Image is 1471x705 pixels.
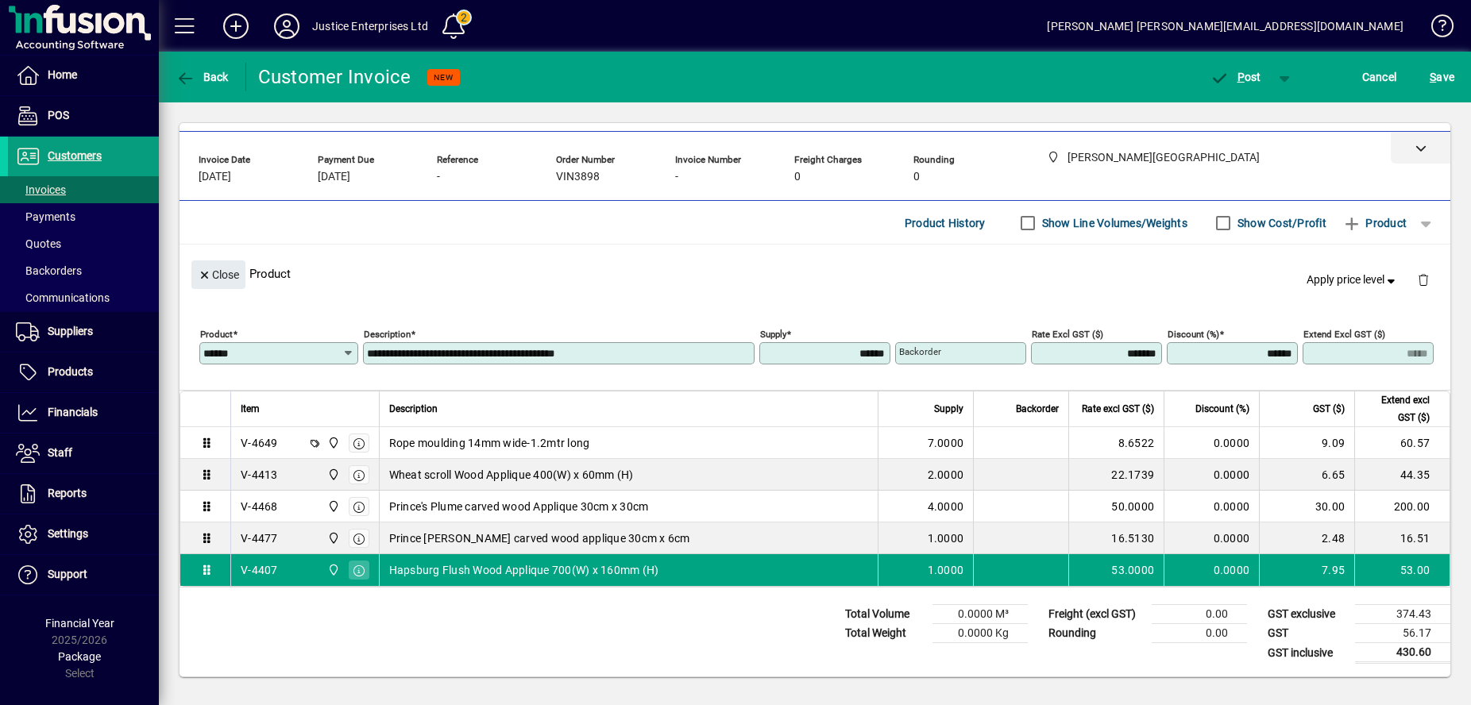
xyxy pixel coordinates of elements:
a: Staff [8,433,159,473]
div: V-4413 [241,467,278,483]
span: 2.0000 [928,467,964,483]
td: 2.48 [1259,522,1354,554]
span: S [1430,71,1436,83]
span: Products [48,365,93,378]
div: Product [180,245,1450,302]
span: Customers [48,149,102,162]
span: [DATE] [199,171,231,183]
td: 6.65 [1259,459,1354,491]
span: [DATE] [318,171,350,183]
span: Backorders [16,264,82,277]
div: 22.1739 [1079,467,1154,483]
span: P [1237,71,1245,83]
span: Financial Year [45,617,114,630]
span: henderson warehouse [323,434,342,452]
td: 0.0000 [1164,459,1259,491]
span: 0 [913,171,920,183]
span: Communications [16,291,110,304]
td: Freight (excl GST) [1041,605,1152,624]
mat-label: Extend excl GST ($) [1303,329,1385,340]
a: Payments [8,203,159,230]
span: Rate excl GST ($) [1082,400,1154,418]
a: Suppliers [8,312,159,352]
a: Financials [8,393,159,433]
mat-label: Description [364,329,411,340]
div: 16.5130 [1079,530,1154,546]
td: 374.43 [1355,605,1450,624]
span: Backorder [1016,400,1059,418]
td: 0.0000 Kg [932,624,1028,643]
app-page-header-button: Close [187,267,249,281]
td: 0.00 [1152,605,1247,624]
app-page-header-button: Back [159,63,246,91]
span: henderson warehouse [323,530,342,547]
button: Delete [1404,260,1442,299]
span: 0 [794,171,801,183]
span: POS [48,109,69,121]
span: Extend excl GST ($) [1365,391,1430,426]
button: Profile [261,12,312,40]
span: Home [48,68,77,81]
td: 60.57 [1354,427,1450,459]
app-page-header-button: Delete [1404,272,1442,287]
td: 9.09 [1259,427,1354,459]
td: GST exclusive [1260,605,1355,624]
a: Knowledge Base [1419,3,1451,55]
span: Package [58,650,101,663]
button: Product History [898,209,992,237]
span: Financials [48,406,98,418]
button: Back [172,63,233,91]
span: Prince's Plume carved wood Applique 30cm x 30cm [389,499,649,514]
td: 16.51 [1354,522,1450,554]
span: 1.0000 [928,562,964,578]
span: Description [389,400,438,418]
mat-label: Rate excl GST ($) [1032,329,1103,340]
span: Prince [PERSON_NAME] carved wood applique 30cm x 6cm [389,530,690,546]
span: Staff [48,446,72,459]
span: 4.0000 [928,499,964,514]
span: Discount (%) [1195,400,1249,418]
td: 0.0000 [1164,427,1259,459]
span: henderson warehouse [323,466,342,483]
button: Post [1202,63,1269,91]
span: Product History [905,210,986,236]
a: Reports [8,474,159,514]
span: Reports [48,487,87,499]
span: Support [48,568,87,580]
mat-label: Product [200,329,233,340]
span: - [675,171,678,183]
span: henderson warehouse [323,561,342,579]
div: V-4477 [241,530,278,546]
td: GST inclusive [1260,643,1355,663]
button: Save [1426,63,1458,91]
span: Supply [934,400,963,418]
td: 30.00 [1259,491,1354,522]
td: 430.60 [1355,643,1450,663]
a: Products [8,352,159,392]
span: 1.0000 [928,530,964,546]
mat-label: Discount (%) [1168,329,1219,340]
mat-label: Backorder [899,346,941,357]
span: Hapsburg Flush Wood Applique 700(W) x 160mm (H) [389,562,659,578]
td: 53.00 [1354,554,1450,586]
div: Customer Invoice [258,64,411,90]
div: [PERSON_NAME] [PERSON_NAME][EMAIL_ADDRESS][DOMAIN_NAME] [1047,13,1403,39]
span: VIN3898 [556,171,600,183]
span: Invoices [16,183,66,196]
span: ave [1430,64,1454,90]
a: Invoices [8,176,159,203]
td: 0.0000 [1164,491,1259,522]
span: Product [1342,210,1407,236]
span: ost [1210,71,1261,83]
label: Show Cost/Profit [1234,215,1326,231]
td: 0.00 [1152,624,1247,643]
span: Rope moulding 14mm wide-1.2mtr long [389,435,590,451]
a: Quotes [8,230,159,257]
a: Backorders [8,257,159,284]
td: 0.0000 [1164,522,1259,554]
button: Cancel [1358,63,1401,91]
td: Total Weight [837,624,932,643]
td: 44.35 [1354,459,1450,491]
button: Close [191,260,245,289]
span: NEW [434,72,454,83]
